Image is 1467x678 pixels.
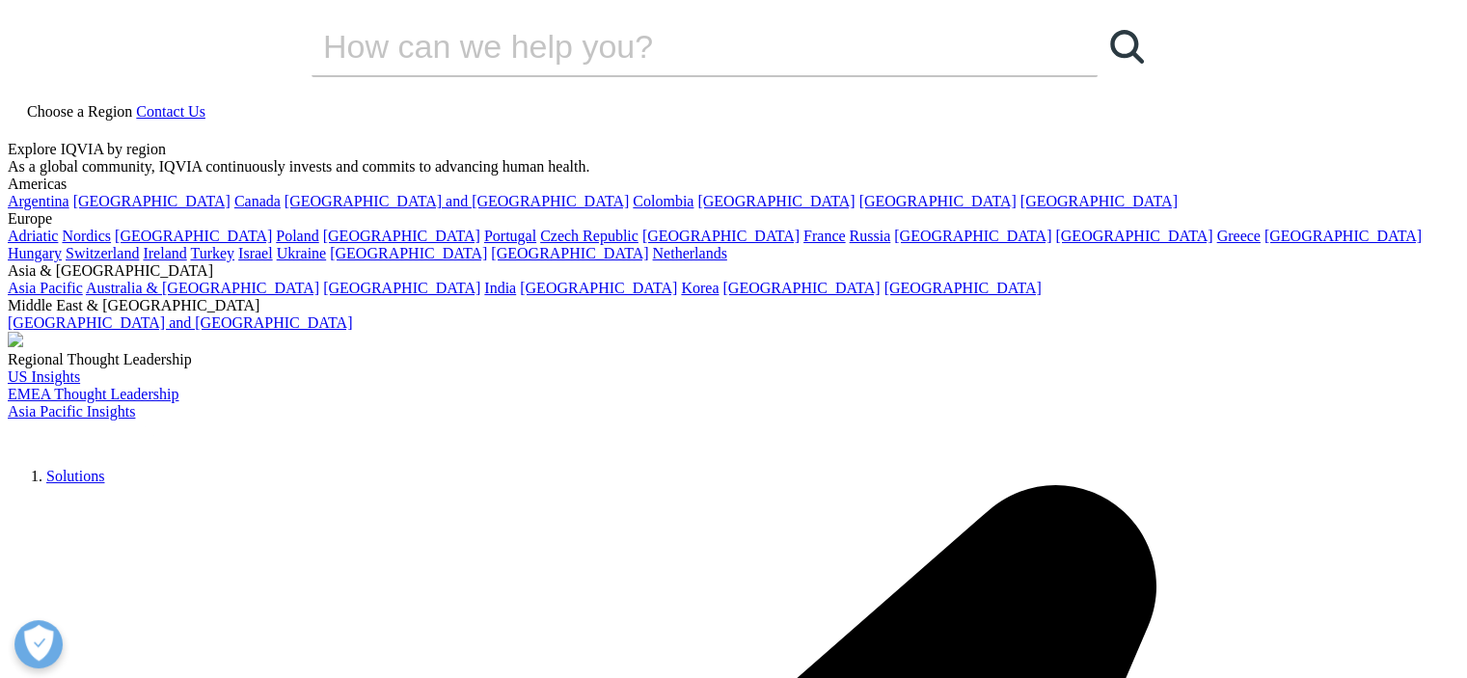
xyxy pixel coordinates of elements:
[8,228,58,244] a: Adriatic
[234,193,281,209] a: Canada
[8,368,80,385] a: US Insights
[484,280,516,296] a: India
[8,245,62,261] a: Hungary
[1264,228,1422,244] a: [GEOGRAPHIC_DATA]
[46,468,104,484] a: Solutions
[681,280,719,296] a: Korea
[8,297,1459,314] div: Middle East & [GEOGRAPHIC_DATA]
[1216,228,1260,244] a: Greece
[143,245,186,261] a: Ireland
[8,314,352,331] a: [GEOGRAPHIC_DATA] and [GEOGRAPHIC_DATA]
[484,228,536,244] a: Portugal
[312,17,1043,75] input: Buscar
[73,193,231,209] a: [GEOGRAPHIC_DATA]
[66,245,139,261] a: Switzerland
[238,245,273,261] a: Israel
[323,280,480,296] a: [GEOGRAPHIC_DATA]
[1020,193,1178,209] a: [GEOGRAPHIC_DATA]
[884,280,1042,296] a: [GEOGRAPHIC_DATA]
[8,332,23,347] img: 2093_analyzing-data-using-big-screen-display-and-laptop.png
[491,245,648,261] a: [GEOGRAPHIC_DATA]
[8,158,1459,176] div: As a global community, IQVIA continuously invests and commits to advancing human health.
[277,245,327,261] a: Ukraine
[520,280,677,296] a: [GEOGRAPHIC_DATA]
[62,228,111,244] a: Nordics
[697,193,855,209] a: [GEOGRAPHIC_DATA]
[276,228,318,244] a: Poland
[8,262,1459,280] div: Asia & [GEOGRAPHIC_DATA]
[190,245,234,261] a: Turkey
[323,228,480,244] a: [GEOGRAPHIC_DATA]
[8,351,1459,368] div: Regional Thought Leadership
[8,193,69,209] a: Argentina
[8,141,1459,158] div: Explore IQVIA by region
[894,228,1051,244] a: [GEOGRAPHIC_DATA]
[86,280,319,296] a: Australia & [GEOGRAPHIC_DATA]
[285,193,629,209] a: [GEOGRAPHIC_DATA] and [GEOGRAPHIC_DATA]
[8,280,83,296] a: Asia Pacific
[633,193,693,209] a: Colombia
[540,228,638,244] a: Czech Republic
[859,193,1017,209] a: [GEOGRAPHIC_DATA]
[850,228,891,244] a: Russia
[8,176,1459,193] div: Americas
[642,228,800,244] a: [GEOGRAPHIC_DATA]
[14,620,63,668] button: Abrir preferencias
[1110,30,1144,64] svg: Search
[1098,17,1155,75] a: Buscar
[330,245,487,261] a: [GEOGRAPHIC_DATA]
[1055,228,1212,244] a: [GEOGRAPHIC_DATA]
[803,228,846,244] a: France
[8,403,135,420] a: Asia Pacific Insights
[136,103,205,120] a: Contact Us
[652,245,726,261] a: Netherlands
[722,280,880,296] a: [GEOGRAPHIC_DATA]
[115,228,272,244] a: [GEOGRAPHIC_DATA]
[8,210,1459,228] div: Europe
[8,386,178,402] a: EMEA Thought Leadership
[27,103,132,120] span: Choose a Region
